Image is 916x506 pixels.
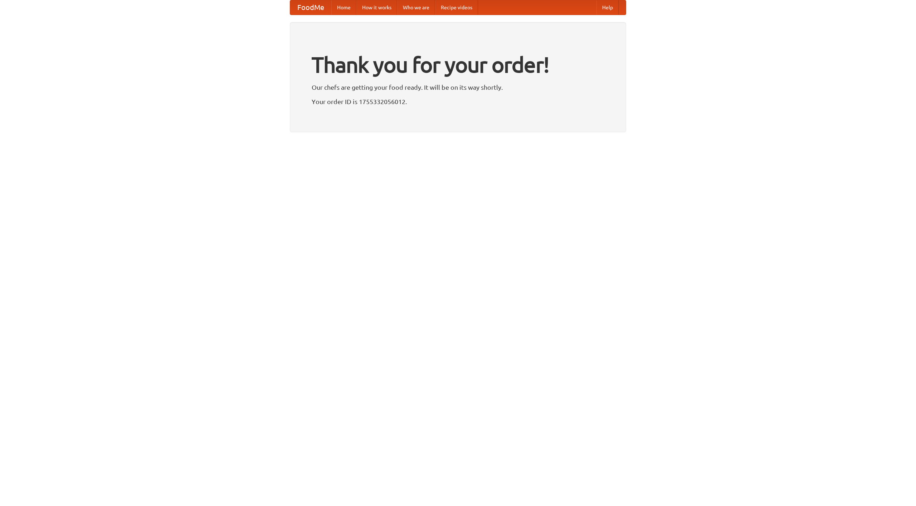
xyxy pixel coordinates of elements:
p: Your order ID is 1755332056012. [312,96,604,107]
a: FoodMe [290,0,331,15]
a: How it works [356,0,397,15]
h1: Thank you for your order! [312,48,604,82]
a: Help [596,0,619,15]
a: Recipe videos [435,0,478,15]
a: Who we are [397,0,435,15]
p: Our chefs are getting your food ready. It will be on its way shortly. [312,82,604,93]
a: Home [331,0,356,15]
